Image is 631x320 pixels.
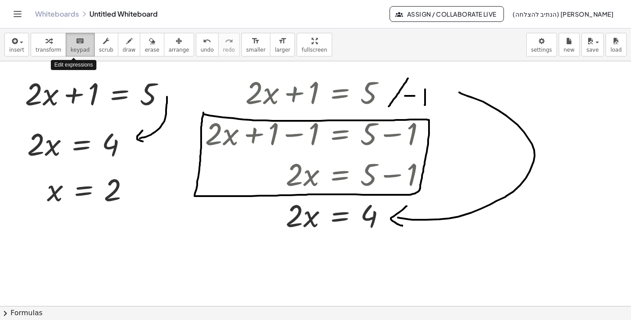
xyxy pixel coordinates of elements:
[559,33,580,56] button: new
[526,33,557,56] button: settings
[169,47,189,53] span: arrange
[35,47,61,53] span: transform
[218,33,240,56] button: redoredo
[11,7,25,21] button: Toggle navigation
[4,33,29,56] button: insert
[270,33,295,56] button: format_sizelarger
[145,47,159,53] span: erase
[201,47,214,53] span: undo
[513,10,613,18] span: ‫[PERSON_NAME] (הנתיב להצלחה)‬‎
[610,47,622,53] span: load
[164,33,194,56] button: arrange
[71,47,90,53] span: keypad
[140,33,164,56] button: erase
[225,36,233,46] i: redo
[278,36,287,46] i: format_size
[66,33,95,56] button: keyboardkeypad
[35,10,79,18] a: Whiteboards
[76,36,84,46] i: keyboard
[586,47,599,53] span: save
[606,33,627,56] button: load
[118,33,141,56] button: draw
[31,33,66,56] button: transform
[390,6,504,22] button: Assign / Collaborate Live
[241,33,270,56] button: format_sizesmaller
[581,33,604,56] button: save
[94,33,118,56] button: scrub
[297,33,332,56] button: fullscreen
[99,47,113,53] span: scrub
[123,47,136,53] span: draw
[246,47,266,53] span: smaller
[506,6,620,22] button: ‫[PERSON_NAME] (הנתיב להצלחה)‬‎
[223,47,235,53] span: redo
[203,36,211,46] i: undo
[196,33,219,56] button: undoundo
[9,47,24,53] span: insert
[275,47,290,53] span: larger
[301,47,327,53] span: fullscreen
[564,47,574,53] span: new
[252,36,260,46] i: format_size
[397,10,496,18] span: Assign / Collaborate Live
[531,47,552,53] span: settings
[51,60,96,70] div: Edit expressions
